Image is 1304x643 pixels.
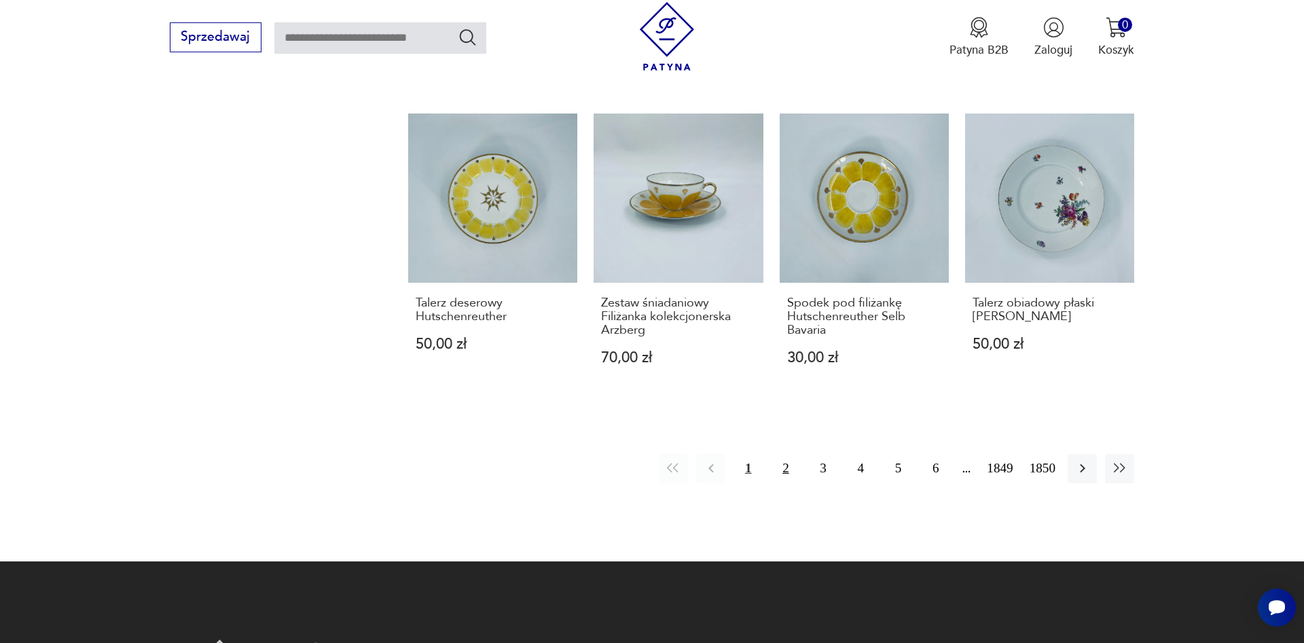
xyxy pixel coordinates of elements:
[170,22,261,52] button: Sprzedawaj
[1043,17,1064,38] img: Ikonka użytkownika
[601,351,756,365] p: 70,00 zł
[809,454,838,483] button: 3
[884,454,913,483] button: 5
[1026,454,1059,483] button: 1850
[949,42,1009,58] p: Patyna B2B
[949,17,1009,58] button: Patyna B2B
[949,17,1009,58] a: Ikona medaluPatyna B2B
[594,114,763,397] a: Zestaw śniadaniowy Filiżanka kolekcjonerska ArzbergZestaw śniadaniowy Filiżanka kolekcjonerska Ar...
[921,454,950,483] button: 6
[1098,42,1134,58] p: Koszyk
[846,454,875,483] button: 4
[771,454,800,483] button: 2
[983,454,1017,483] button: 1849
[965,114,1134,397] a: Talerz obiadowy płaski SchumannTalerz obiadowy płaski [PERSON_NAME]50,00 zł
[601,296,756,338] h3: Zestaw śniadaniowy Filiżanka kolekcjonerska Arzberg
[170,33,261,44] a: Sprzedawaj
[416,296,570,324] h3: Talerz deserowy Hutschenreuther
[416,337,570,351] p: 50,00 zł
[1118,18,1132,32] div: 0
[1034,17,1072,58] button: Zaloguj
[968,17,990,38] img: Ikona medalu
[458,27,477,47] button: Szukaj
[1258,589,1296,627] iframe: Smartsupp widget button
[787,351,942,365] p: 30,00 zł
[780,114,949,397] a: Spodek pod filiżankę Hutschenreuther Selb BavariaSpodek pod filiżankę Hutschenreuther Selb Bavari...
[1034,42,1072,58] p: Zaloguj
[973,337,1127,351] p: 50,00 zł
[973,296,1127,324] h3: Talerz obiadowy płaski [PERSON_NAME]
[408,114,577,397] a: Talerz deserowy HutschenreutherTalerz deserowy Hutschenreuther50,00 zł
[787,296,942,338] h3: Spodek pod filiżankę Hutschenreuther Selb Bavaria
[1098,17,1134,58] button: 0Koszyk
[633,2,702,71] img: Patyna - sklep z meblami i dekoracjami vintage
[733,454,763,483] button: 1
[1106,17,1127,38] img: Ikona koszyka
